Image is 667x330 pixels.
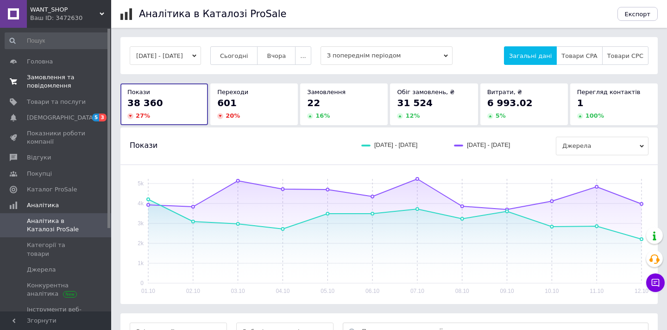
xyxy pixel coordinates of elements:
[590,288,604,294] text: 11.10
[556,137,648,155] span: Джерела
[397,97,433,108] span: 31 524
[585,112,604,119] span: 100 %
[365,288,379,294] text: 06.10
[295,46,311,65] button: ...
[625,11,651,18] span: Експорт
[646,273,665,292] button: Чат з покупцем
[27,153,51,162] span: Відгуки
[141,288,155,294] text: 01.10
[220,52,248,59] span: Сьогодні
[138,180,144,187] text: 5k
[300,52,306,59] span: ...
[99,114,107,121] span: 3
[138,200,144,207] text: 4k
[226,112,240,119] span: 20 %
[577,89,641,95] span: Перегляд контактів
[127,97,163,108] span: 38 360
[27,185,77,194] span: Каталог ProSale
[27,73,86,90] span: Замовлення та повідомлення
[217,97,237,108] span: 601
[307,89,346,95] span: Замовлення
[27,201,59,209] span: Аналітика
[127,89,150,95] span: Покази
[487,97,533,108] span: 6 993.02
[257,46,296,65] button: Вчора
[487,89,522,95] span: Витрати, ₴
[397,89,454,95] span: Обіг замовлень, ₴
[321,46,453,65] span: З попереднім періодом
[307,97,320,108] span: 22
[617,7,658,21] button: Експорт
[140,280,144,286] text: 0
[27,129,86,146] span: Показники роботи компанії
[635,288,648,294] text: 12.10
[27,281,86,298] span: Конкурентна аналітика
[186,288,200,294] text: 02.10
[405,112,420,119] span: 12 %
[410,288,424,294] text: 07.10
[217,89,248,95] span: Переходи
[130,140,157,151] span: Покази
[27,170,52,178] span: Покупці
[27,305,86,322] span: Інструменти веб-аналітики
[561,52,597,59] span: Товари CPA
[138,260,144,267] text: 1k
[276,288,289,294] text: 04.10
[577,97,584,108] span: 1
[138,220,144,227] text: 3k
[545,288,559,294] text: 10.10
[496,112,506,119] span: 5 %
[136,112,150,119] span: 27 %
[500,288,514,294] text: 09.10
[27,266,56,274] span: Джерела
[455,288,469,294] text: 08.10
[27,98,86,106] span: Товари та послуги
[30,14,111,22] div: Ваш ID: 3472630
[231,288,245,294] text: 03.10
[267,52,286,59] span: Вчора
[27,217,86,234] span: Аналітика в Каталозі ProSale
[139,8,286,19] h1: Аналітика в Каталозі ProSale
[27,241,86,258] span: Категорії та товари
[30,6,100,14] span: WANT_SHOP
[138,240,144,247] text: 2k
[509,52,552,59] span: Загальні дані
[321,288,334,294] text: 05.10
[504,46,557,65] button: Загальні дані
[130,46,201,65] button: [DATE] - [DATE]
[27,57,53,66] span: Головна
[315,112,330,119] span: 16 %
[607,52,643,59] span: Товари CPC
[210,46,258,65] button: Сьогодні
[92,114,100,121] span: 5
[5,32,109,49] input: Пошук
[602,46,648,65] button: Товари CPC
[27,114,95,122] span: [DEMOGRAPHIC_DATA]
[556,46,602,65] button: Товари CPA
